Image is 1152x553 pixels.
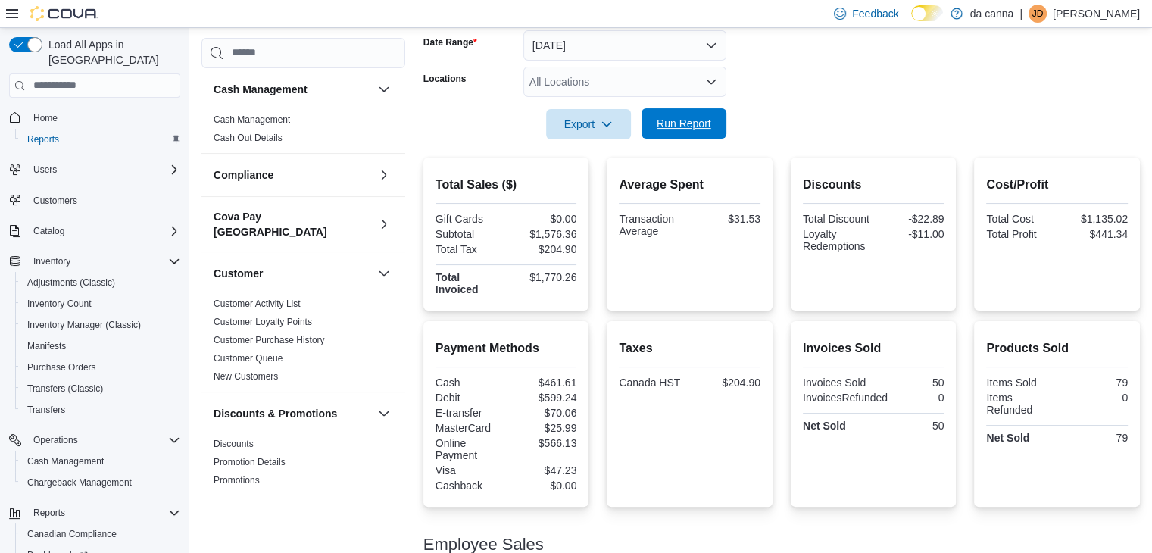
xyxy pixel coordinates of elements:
[894,392,944,404] div: 0
[436,422,503,434] div: MasterCard
[27,431,84,449] button: Operations
[803,339,944,358] h2: Invoices Sold
[214,406,372,421] button: Discounts & Promotions
[21,316,147,334] a: Inventory Manager (Classic)
[15,472,186,493] button: Chargeback Management
[27,504,71,522] button: Reports
[27,192,83,210] a: Customers
[436,228,503,240] div: Subtotal
[436,407,503,419] div: E-transfer
[214,353,283,364] a: Customer Queue
[27,504,180,522] span: Reports
[436,271,479,295] strong: Total Invoiced
[33,255,70,267] span: Inventory
[876,228,944,240] div: -$11.00
[555,109,622,139] span: Export
[21,525,123,543] a: Canadian Compliance
[693,376,760,389] div: $204.90
[15,357,186,378] button: Purchase Orders
[1060,376,1128,389] div: 79
[803,376,870,389] div: Invoices Sold
[970,5,1014,23] p: da canna
[27,276,115,289] span: Adjustments (Classic)
[693,213,760,225] div: $31.53
[27,404,65,416] span: Transfers
[214,209,372,239] button: Cova Pay [GEOGRAPHIC_DATA]
[3,159,186,180] button: Users
[509,376,576,389] div: $461.61
[201,295,405,392] div: Customer
[27,319,141,331] span: Inventory Manager (Classic)
[436,464,503,476] div: Visa
[27,298,92,310] span: Inventory Count
[509,407,576,419] div: $70.06
[27,109,64,127] a: Home
[509,243,576,255] div: $204.90
[375,405,393,423] button: Discounts & Promotions
[375,264,393,283] button: Customer
[1060,213,1128,225] div: $1,135.02
[21,295,98,313] a: Inventory Count
[705,76,717,88] button: Open list of options
[21,130,180,148] span: Reports
[21,273,121,292] a: Adjustments (Classic)
[27,476,132,489] span: Chargeback Management
[21,273,180,292] span: Adjustments (Classic)
[436,243,503,255] div: Total Tax
[642,108,726,139] button: Run Report
[214,316,312,328] span: Customer Loyalty Points
[3,107,186,129] button: Home
[27,528,117,540] span: Canadian Compliance
[214,317,312,327] a: Customer Loyalty Points
[214,352,283,364] span: Customer Queue
[619,213,686,237] div: Transaction Average
[42,37,180,67] span: Load All Apps in [GEOGRAPHIC_DATA]
[15,129,186,150] button: Reports
[1029,5,1047,23] div: Jp Ding
[15,314,186,336] button: Inventory Manager (Classic)
[509,213,576,225] div: $0.00
[27,252,180,270] span: Inventory
[21,452,110,470] a: Cash Management
[30,6,98,21] img: Cova
[436,392,503,404] div: Debit
[214,133,283,143] a: Cash Out Details
[27,455,104,467] span: Cash Management
[375,166,393,184] button: Compliance
[27,161,180,179] span: Users
[214,406,337,421] h3: Discounts & Promotions
[214,335,325,345] a: Customer Purchase History
[986,176,1128,194] h2: Cost/Profit
[803,213,870,225] div: Total Discount
[423,36,477,48] label: Date Range
[436,213,503,225] div: Gift Cards
[1019,5,1022,23] p: |
[33,112,58,124] span: Home
[27,340,66,352] span: Manifests
[911,5,943,21] input: Dark Mode
[27,361,96,373] span: Purchase Orders
[214,132,283,144] span: Cash Out Details
[15,451,186,472] button: Cash Management
[21,473,180,492] span: Chargeback Management
[214,371,278,382] a: New Customers
[509,271,576,283] div: $1,770.26
[201,111,405,153] div: Cash Management
[3,251,186,272] button: Inventory
[27,222,180,240] span: Catalog
[21,401,180,419] span: Transfers
[986,228,1054,240] div: Total Profit
[876,213,944,225] div: -$22.89
[214,438,254,450] span: Discounts
[33,164,57,176] span: Users
[657,116,711,131] span: Run Report
[201,435,405,495] div: Discounts & Promotions
[1060,432,1128,444] div: 79
[214,82,308,97] h3: Cash Management
[803,420,846,432] strong: Net Sold
[509,422,576,434] div: $25.99
[214,266,372,281] button: Customer
[1032,5,1044,23] span: JD
[33,434,78,446] span: Operations
[214,167,273,183] h3: Compliance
